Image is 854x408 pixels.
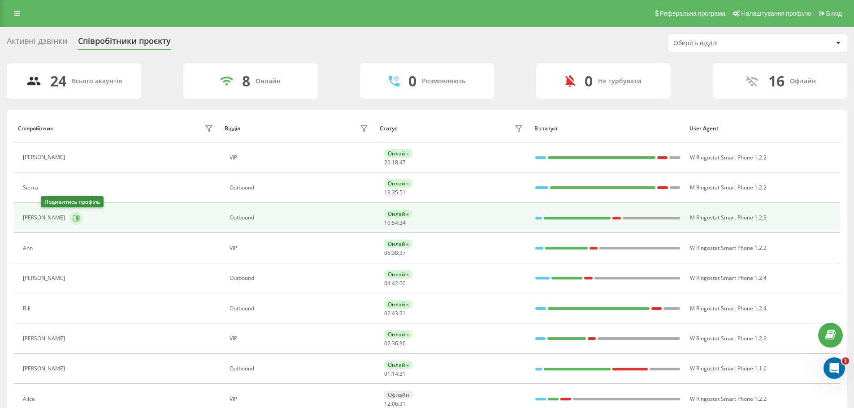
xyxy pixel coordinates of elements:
div: : : [384,371,406,377]
div: Онлайн [384,270,412,279]
div: 0 [585,73,593,90]
span: 1 [842,357,849,365]
div: Онлайн [384,330,412,339]
div: Alice [23,396,37,402]
div: Оutbound [230,185,371,191]
div: Відділ [225,125,240,132]
span: M Ringostat Smart Phone 1.2.4 [690,305,767,312]
div: Оберіть відділ [673,39,780,47]
span: 36 [392,339,398,347]
div: Подивитись профіль [41,196,104,207]
span: 04 [384,279,390,287]
div: [PERSON_NAME] [23,215,67,221]
span: 21 [399,309,406,317]
div: Онлайн [384,210,412,218]
div: [PERSON_NAME] [23,275,67,281]
div: Онлайн [384,179,412,188]
span: Реферальна програма [660,10,726,17]
div: Онлайн [384,300,412,309]
span: M Ringostat Smart Phone 1.2.3 [690,214,767,221]
span: W Ringostat Smart Phone 1.2.4 [690,274,767,282]
span: 02 [384,339,390,347]
span: M Ringostat Smart Phone 1.2.2 [690,184,767,191]
span: 54 [392,219,398,227]
div: Статус [380,125,397,132]
span: Вихід [826,10,842,17]
div: VIP [230,245,371,251]
div: Онлайн [384,149,412,158]
div: Розмовляють [422,77,465,85]
div: Оutbound [230,365,371,372]
span: W Ringostat Smart Phone 1.2.2 [690,395,767,403]
div: Не турбувати [598,77,642,85]
div: : : [384,159,406,166]
span: 10 [384,219,390,227]
div: : : [384,220,406,226]
div: В статусі [534,125,681,132]
span: 37 [399,249,406,257]
div: Всього акаунтів [72,77,122,85]
span: 31 [399,400,406,408]
div: Офлайн [384,391,413,399]
span: 06 [392,400,398,408]
div: Оutbound [230,215,371,221]
div: Sierra [23,185,40,191]
div: Оutbound [230,305,371,312]
span: W Ringostat Smart Phone 1.2.2 [690,244,767,252]
div: : : [384,401,406,407]
span: 01 [384,370,390,378]
div: VIP [230,396,371,402]
div: Оutbound [230,275,371,281]
span: Налаштування профілю [741,10,811,17]
div: 8 [242,73,250,90]
div: : : [384,189,406,196]
div: Співробітник [18,125,53,132]
div: Співробітники проєкту [78,36,171,50]
div: [PERSON_NAME] [23,365,67,372]
span: 35 [392,189,398,196]
span: 12 [384,400,390,408]
span: 14 [392,370,398,378]
iframe: Intercom live chat [824,357,845,379]
span: 02 [384,309,390,317]
div: Ann [23,245,35,251]
div: Онлайн [256,77,281,85]
div: [PERSON_NAME] [23,335,67,342]
span: 51 [399,189,406,196]
span: 00 [399,279,406,287]
span: W Ringostat Smart Phone 1.2.2 [690,154,767,161]
div: 24 [50,73,66,90]
span: W Ringostat Smart Phone 1.1.6 [690,365,767,372]
div: 16 [768,73,785,90]
div: VIP [230,335,371,342]
div: Онлайн [384,240,412,248]
span: 43 [392,309,398,317]
div: : : [384,250,406,256]
span: 47 [399,159,406,166]
div: : : [384,280,406,287]
span: 31 [399,370,406,378]
div: Bill [23,305,33,312]
span: 38 [392,249,398,257]
div: 0 [408,73,416,90]
div: [PERSON_NAME] [23,154,67,160]
span: 18 [392,159,398,166]
span: 42 [392,279,398,287]
div: VIP [230,155,371,161]
span: 36 [399,339,406,347]
div: : : [384,310,406,317]
div: Офлайн [790,77,816,85]
div: Активні дзвінки [7,36,67,50]
span: 20 [384,159,390,166]
div: User Agent [689,125,836,132]
span: 13 [384,189,390,196]
span: 34 [399,219,406,227]
span: 06 [384,249,390,257]
span: W Ringostat Smart Phone 1.2.3 [690,335,767,342]
div: : : [384,340,406,347]
div: Онлайн [384,361,412,369]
